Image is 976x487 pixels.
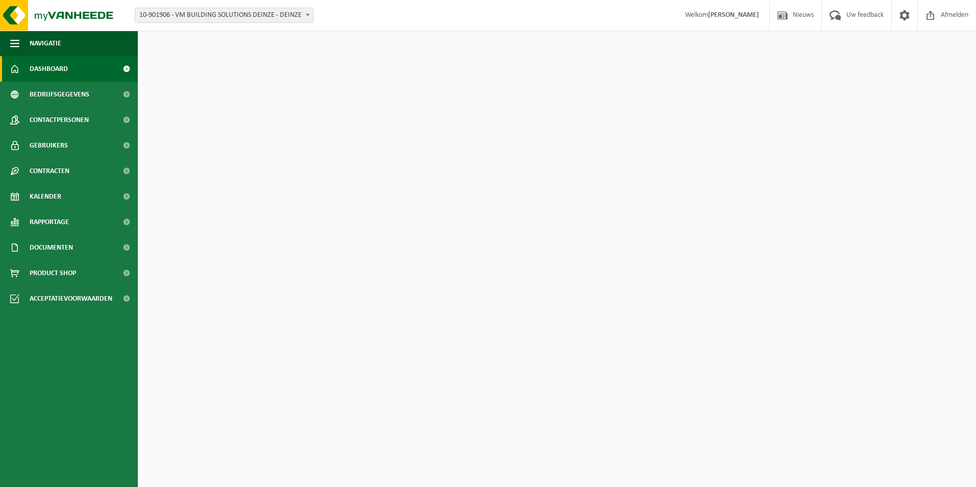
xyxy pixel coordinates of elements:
span: Product Shop [30,260,76,286]
span: Bedrijfsgegevens [30,82,89,107]
span: Documenten [30,235,73,260]
span: 10-901906 - VM BUILDING SOLUTIONS DEINZE - DEINZE [135,8,313,23]
span: Contracten [30,158,69,184]
span: 10-901906 - VM BUILDING SOLUTIONS DEINZE - DEINZE [135,8,313,22]
span: Navigatie [30,31,61,56]
span: Gebruikers [30,133,68,158]
span: Dashboard [30,56,68,82]
span: Kalender [30,184,61,209]
span: Rapportage [30,209,69,235]
span: Contactpersonen [30,107,89,133]
span: Acceptatievoorwaarden [30,286,112,311]
strong: [PERSON_NAME] [708,11,759,19]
